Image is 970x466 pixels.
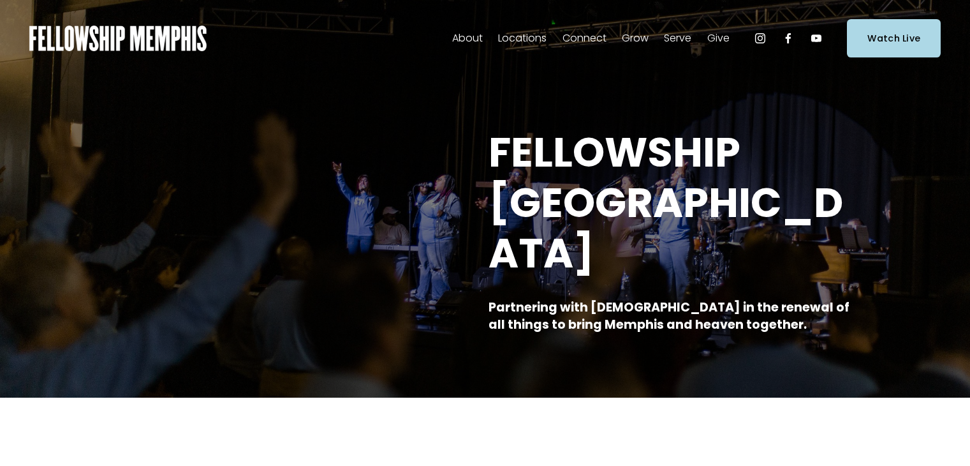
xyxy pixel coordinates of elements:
span: About [452,29,483,48]
a: folder dropdown [622,28,649,49]
strong: FELLOWSHIP [GEOGRAPHIC_DATA] [489,124,843,282]
span: Locations [498,29,547,48]
a: Facebook [782,32,795,45]
a: Watch Live [847,19,941,57]
a: folder dropdown [664,28,691,49]
span: Connect [562,29,606,48]
img: Fellowship Memphis [29,26,207,51]
a: folder dropdown [562,28,606,49]
span: Give [707,29,730,48]
span: Grow [622,29,649,48]
strong: Partnering with [DEMOGRAPHIC_DATA] in the renewal of all things to bring Memphis and heaven toget... [489,299,852,333]
a: folder dropdown [452,28,483,49]
a: YouTube [810,32,823,45]
a: folder dropdown [498,28,547,49]
span: Serve [664,29,691,48]
a: folder dropdown [707,28,730,49]
a: Instagram [754,32,767,45]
